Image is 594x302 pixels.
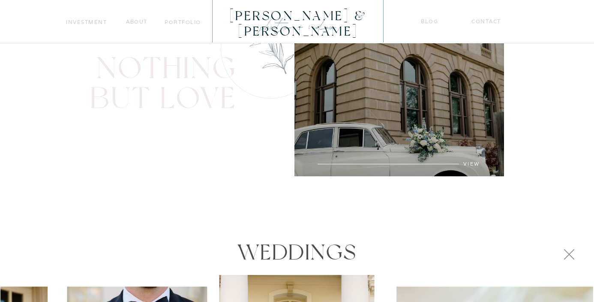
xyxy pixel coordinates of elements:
a: blog [421,17,438,26]
a: portfolio [165,18,201,27]
a: Investment [66,18,107,27]
a: about [126,17,147,26]
h2: weddings [233,240,361,269]
a: view [462,160,480,168]
a: [PERSON_NAME] & [PERSON_NAME] [214,9,382,24]
a: Video's [390,2,485,27]
div: nothing but love [60,53,237,116]
a: Contact [471,17,502,26]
